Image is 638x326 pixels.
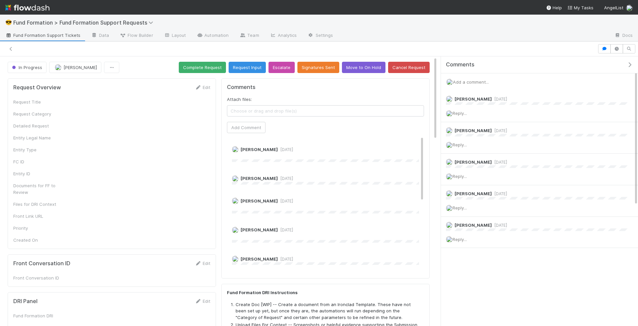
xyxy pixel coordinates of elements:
img: avatar_892eb56c-5b5a-46db-bf0b-2a9023d0e8f8.png [232,146,239,153]
span: [PERSON_NAME] [241,147,278,152]
span: Reply... [453,111,467,116]
span: [DATE] [492,128,507,133]
span: [DATE] [278,147,293,152]
img: avatar_ac990a78-52d7-40f8-b1fe-cbbd1cda261e.png [446,222,453,228]
img: avatar_ac990a78-52d7-40f8-b1fe-cbbd1cda261e.png [446,127,453,134]
span: Reply... [453,237,467,242]
span: Flow Builder [120,32,153,39]
h5: Request Overview [13,84,61,91]
span: Fund Formation > Fund Formation Support Requests [13,19,157,26]
span: [PERSON_NAME] [455,96,492,102]
div: Priority [13,225,63,231]
div: Front Link URL [13,213,63,219]
span: Comments [446,61,475,68]
span: Reply... [453,142,467,147]
span: [DATE] [492,97,507,102]
button: In Progress [8,62,47,73]
span: [DATE] [492,223,507,228]
img: avatar_892eb56c-5b5a-46db-bf0b-2a9023d0e8f8.png [232,198,239,204]
div: Fund Formation DRI [13,312,63,319]
h5: DRI Panel [13,298,38,305]
a: Analytics [265,31,302,41]
h5: Front Conversation ID [13,260,70,267]
button: [PERSON_NAME] [49,62,101,73]
span: [PERSON_NAME] [455,222,492,228]
button: Add Comment [227,122,266,133]
span: [DATE] [278,199,293,204]
img: avatar_892eb56c-5b5a-46db-bf0b-2a9023d0e8f8.png [55,64,61,71]
img: logo-inverted-e16ddd16eac7371096b0.svg [5,2,50,13]
li: Create Doc [WIP] -- Create a document from an Ironclad Template. These have not been set up yet, ... [236,301,421,321]
button: Complete Request [179,62,226,73]
div: Request Title [13,99,63,105]
span: Add a comment... [453,79,489,85]
img: avatar_892eb56c-5b5a-46db-bf0b-2a9023d0e8f8.png [446,236,453,243]
a: Edit [195,298,210,304]
img: avatar_892eb56c-5b5a-46db-bf0b-2a9023d0e8f8.png [446,142,453,148]
img: avatar_892eb56c-5b5a-46db-bf0b-2a9023d0e8f8.png [446,205,453,211]
button: Cancel Request [388,62,430,73]
div: Files for DRI Context [13,201,63,207]
img: avatar_892eb56c-5b5a-46db-bf0b-2a9023d0e8f8.png [446,159,453,165]
span: [DATE] [278,257,293,262]
a: Edit [195,261,210,266]
img: avatar_892eb56c-5b5a-46db-bf0b-2a9023d0e8f8.png [446,96,453,102]
span: In Progress [11,65,42,70]
span: [DATE] [492,191,507,196]
div: Help [546,4,562,11]
div: Front Conversation ID [13,275,63,281]
span: [PERSON_NAME] [63,65,97,70]
span: Reply... [453,205,467,210]
span: Reply... [453,174,467,179]
button: Escalate [268,62,295,73]
a: Docs [609,31,638,41]
span: [PERSON_NAME] [455,159,492,165]
div: FC ID [13,158,63,165]
span: [DATE] [278,176,293,181]
span: [PERSON_NAME] [241,176,278,181]
a: Layout [159,31,191,41]
a: Flow Builder [114,31,158,41]
img: avatar_892eb56c-5b5a-46db-bf0b-2a9023d0e8f8.png [232,227,239,233]
img: avatar_892eb56c-5b5a-46db-bf0b-2a9023d0e8f8.png [446,79,453,85]
img: avatar_892eb56c-5b5a-46db-bf0b-2a9023d0e8f8.png [446,173,453,180]
img: avatar_ac990a78-52d7-40f8-b1fe-cbbd1cda261e.png [232,256,239,262]
a: My Tasks [567,4,593,11]
a: Settings [302,31,339,41]
div: Created On [13,237,63,243]
div: Entity ID [13,170,63,177]
div: Entity Legal Name [13,134,63,141]
button: Request Input [229,62,266,73]
img: avatar_892eb56c-5b5a-46db-bf0b-2a9023d0e8f8.png [446,190,453,197]
label: Attach files: [227,96,252,103]
img: avatar_892eb56c-5b5a-46db-bf0b-2a9023d0e8f8.png [626,5,633,11]
img: avatar_ac990a78-52d7-40f8-b1fe-cbbd1cda261e.png [232,175,239,182]
img: avatar_892eb56c-5b5a-46db-bf0b-2a9023d0e8f8.png [446,110,453,117]
a: Edit [195,85,210,90]
span: [PERSON_NAME] [241,198,278,204]
h5: Comments [227,84,424,91]
span: Choose or drag and drop file(s) [227,106,424,116]
span: Fund Formation Support Tickets [5,32,80,39]
div: Documents for FF to Review [13,182,63,196]
strong: Fund Formation DRI Instructions [227,290,298,295]
span: My Tasks [567,5,593,10]
span: [DATE] [492,160,507,165]
button: Signatures Sent [297,62,339,73]
span: [DATE] [278,227,293,232]
a: Team [234,31,264,41]
span: [PERSON_NAME] [241,227,278,232]
div: Entity Type [13,146,63,153]
div: Detailed Request [13,122,63,129]
span: AngelList [604,5,623,10]
button: Move to On Hold [342,62,385,73]
a: Automation [191,31,234,41]
div: Request Category [13,111,63,117]
span: [PERSON_NAME] [455,191,492,196]
span: 😎 [5,20,12,25]
span: [PERSON_NAME] [241,256,278,262]
a: Data [86,31,114,41]
span: [PERSON_NAME] [455,128,492,133]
